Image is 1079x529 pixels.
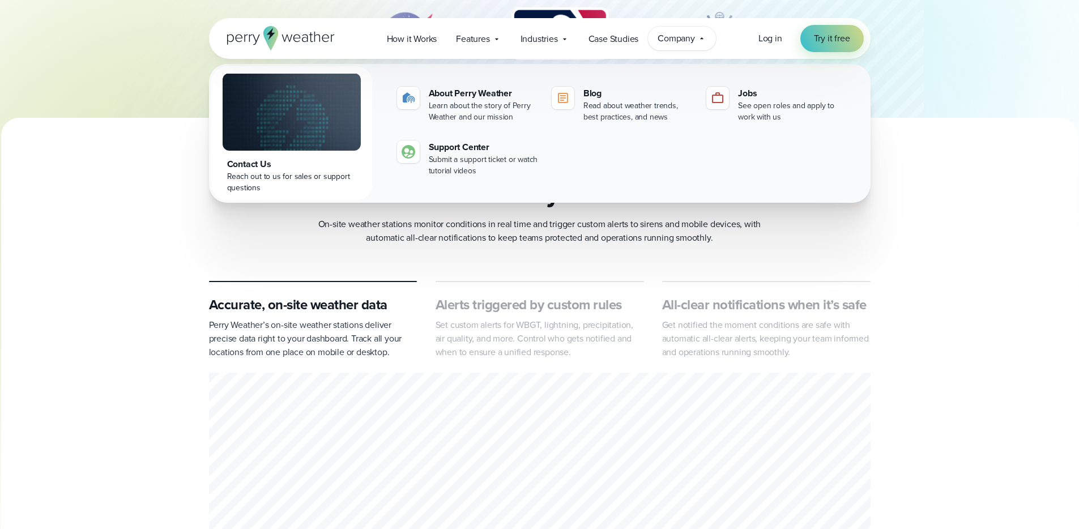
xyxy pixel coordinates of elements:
[387,32,437,46] span: How it Works
[738,87,847,100] div: Jobs
[151,6,312,62] img: Turner-Construction_1.svg
[313,217,766,245] p: On-site weather stations monitor conditions in real time and trigger custom alerts to sirens and ...
[662,318,871,359] p: Get notified the moment conditions are safe with automatic all-clear alerts, keeping your team in...
[579,27,649,50] a: Case Studies
[429,87,538,100] div: About Perry Weather
[521,32,558,46] span: Industries
[429,140,538,154] div: Support Center
[227,157,356,171] div: Contact Us
[402,145,415,159] img: contact-icon.svg
[658,32,695,45] span: Company
[674,6,765,62] div: 4 of 12
[151,6,312,62] div: 1 of 12
[227,171,356,194] div: Reach out to us for sales or support questions
[209,318,417,359] p: Perry Weather’s on-site weather stations deliver precise data right to your dashboard. Track all ...
[393,136,543,181] a: Support Center Submit a support ticket or watch tutorial videos
[402,91,415,105] img: about-icon.svg
[429,100,538,123] div: Learn about the story of Perry Weather and our mission
[556,91,570,105] img: blog-icon.svg
[436,318,644,359] p: Set custom alerts for WBGT, lightning, precipitation, air quality, and more. Control who gets not...
[588,32,639,46] span: Case Studies
[456,32,489,46] span: Features
[500,6,620,62] img: MLB.svg
[436,296,644,314] h3: Alerts triggered by custom rules
[211,66,372,200] a: Contact Us Reach out to us for sales or support questions
[429,154,538,177] div: Submit a support ticket or watch tutorial videos
[758,32,782,45] a: Log in
[366,6,446,62] img: NASA.svg
[711,91,724,105] img: jobs-icon-1.svg
[674,6,765,62] img: PGA.svg
[702,82,852,127] a: Jobs See open roles and apply to work with us
[366,6,446,62] div: 2 of 12
[377,27,447,50] a: How it Works
[393,82,543,127] a: About Perry Weather Learn about the story of Perry Weather and our mission
[209,296,417,314] h3: Accurate, on-site weather data
[500,6,620,62] div: 3 of 12
[547,82,697,127] a: Blog Read about weather trends, best practices, and news
[583,100,693,123] div: Read about weather trends, best practices, and news
[800,25,864,52] a: Try it free
[583,87,693,100] div: Blog
[814,32,850,45] span: Try it free
[738,100,847,123] div: See open roles and apply to work with us
[263,177,816,208] h2: Instant Alerts Powered by On-Site Weather Data
[662,296,871,314] h3: All-clear notifications when it’s safe
[266,6,814,68] div: slideshow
